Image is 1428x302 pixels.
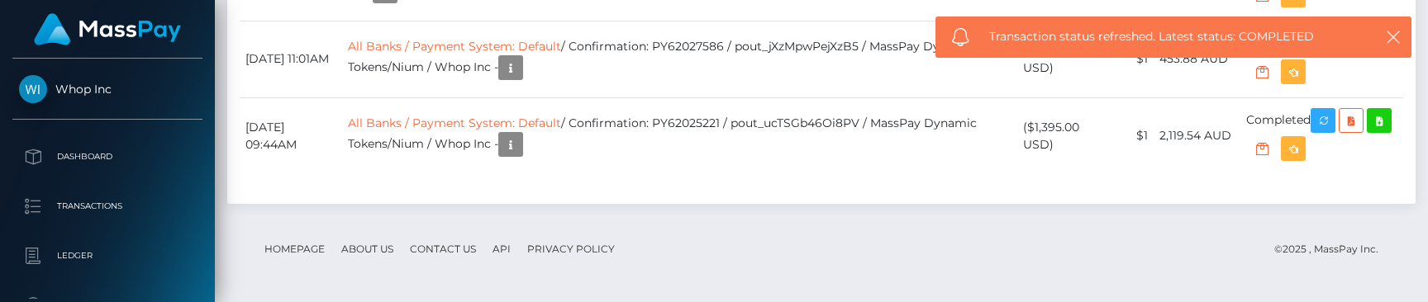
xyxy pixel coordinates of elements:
td: ($1,395.00 USD) [1017,97,1111,174]
img: MassPay Logo [34,13,181,45]
td: 453.88 AUD [1154,21,1240,97]
span: Whop Inc [12,82,202,97]
a: Homepage [258,236,331,262]
td: $1 [1111,21,1154,97]
a: All Banks / Payment System: Default [348,39,561,54]
td: [DATE] 09:44AM [240,97,342,174]
td: / Confirmation: PY62025221 / pout_ucTSGb46Oi8PV / MassPay Dynamic Tokens/Nium / Whop Inc - [342,97,1017,174]
p: Dashboard [19,144,196,169]
a: Privacy Policy [521,236,621,262]
td: Completed [1240,21,1403,97]
td: 2,119.54 AUD [1154,97,1240,174]
td: [DATE] 11:01AM [240,21,342,97]
a: Contact Us [403,236,483,262]
a: API [486,236,517,262]
td: $1 [1111,97,1154,174]
a: All Banks / Payment System: Default [348,116,561,130]
div: © 2025 , MassPay Inc. [1274,240,1391,258]
td: ($299.00 USD) [1017,21,1111,97]
p: Ledger [19,243,196,268]
a: Transactions [12,186,202,227]
td: Completed [1240,97,1403,174]
p: Transactions [19,194,196,219]
img: Whop Inc [19,75,47,103]
span: Transaction status refreshed. Latest status: COMPLETED [989,28,1350,45]
a: Dashboard [12,136,202,177]
a: Ledger [12,235,202,276]
td: / Confirmation: PY62027586 / pout_jXzMpwPejXzB5 / MassPay Dynamic Tokens/Nium / Whop Inc - [342,21,1017,97]
a: About Us [335,236,400,262]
